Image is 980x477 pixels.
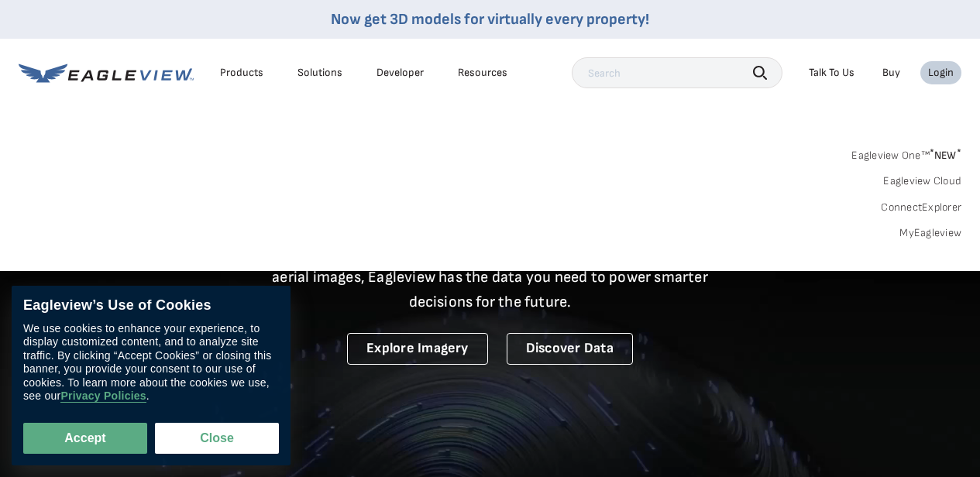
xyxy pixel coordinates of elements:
a: ConnectExplorer [881,201,961,214]
a: Discover Data [507,333,633,365]
span: NEW [930,149,961,162]
div: Eagleview’s Use of Cookies [23,297,279,314]
a: Eagleview One™*NEW* [851,144,961,162]
div: Resources [458,66,507,80]
a: Explore Imagery [347,333,488,365]
div: Solutions [297,66,342,80]
a: MyEagleview [899,226,961,240]
a: Now get 3D models for virtually every property! [331,10,649,29]
p: A new era starts here. Built on more than 3.5 billion high-resolution aerial images, Eagleview ha... [253,240,727,314]
button: Close [155,423,279,454]
div: Products [220,66,263,80]
input: Search [572,57,782,88]
a: Privacy Policies [60,390,146,403]
a: Developer [377,66,424,80]
a: Buy [882,66,900,80]
div: Talk To Us [809,66,854,80]
div: We use cookies to enhance your experience, to display customized content, and to analyze site tra... [23,322,279,403]
a: Eagleview Cloud [883,174,961,188]
button: Accept [23,423,147,454]
div: Login [928,66,954,80]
